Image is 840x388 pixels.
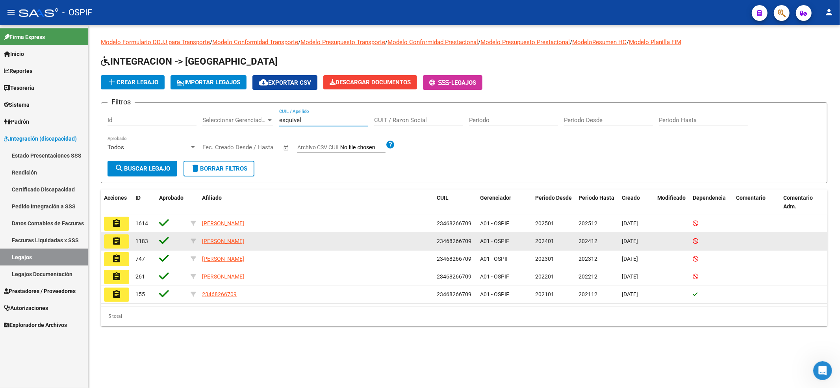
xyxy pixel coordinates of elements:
mat-icon: assignment [112,272,121,281]
span: Comentario [736,195,766,201]
span: [DATE] [622,273,638,280]
span: A01 - OSPIF [480,291,509,297]
span: 1183 [135,238,148,244]
span: Comentario Adm. [783,195,813,210]
span: Gerenciador [480,195,511,201]
a: ModeloResumen HC [572,39,627,46]
span: Acciones [104,195,127,201]
span: Aprobado [159,195,184,201]
span: 23468266709 [437,220,471,226]
mat-icon: delete [191,163,200,173]
mat-icon: add [107,77,117,87]
button: Exportar CSV [252,75,317,90]
span: Reportes [4,67,32,75]
button: Buscar Legajo [108,161,177,176]
span: Borrar Filtros [191,165,247,172]
span: INTEGRACION -> [GEOGRAPHIC_DATA] [101,56,278,67]
span: 202112 [579,291,597,297]
span: Integración (discapacidad) [4,134,77,143]
button: -Legajos [423,75,482,90]
mat-icon: menu [6,7,16,17]
span: ID [135,195,141,201]
button: Crear Legajo [101,75,165,89]
span: 1614 [135,220,148,226]
mat-icon: cloud_download [259,78,268,87]
span: Todos [108,144,124,151]
input: Fecha inicio [202,144,234,151]
span: Tesorería [4,84,34,92]
input: Fecha fin [241,144,280,151]
span: 23468266709 [437,273,471,280]
span: A01 - OSPIF [480,273,509,280]
span: Periodo Desde [535,195,572,201]
span: 202312 [579,256,597,262]
datatable-header-cell: Aprobado [156,189,187,215]
a: Modelo Formulario DDJJ para Transporte [101,39,210,46]
span: IMPORTAR LEGAJOS [177,79,240,86]
span: Modificado [657,195,686,201]
datatable-header-cell: ID [132,189,156,215]
span: 23468266709 [202,291,237,297]
span: [PERSON_NAME] [202,220,244,226]
mat-icon: search [115,163,124,173]
datatable-header-cell: CUIL [434,189,477,215]
span: 23468266709 [437,238,471,244]
span: Dependencia [693,195,726,201]
mat-icon: person [824,7,834,17]
span: 202501 [535,220,554,226]
button: Open calendar [282,143,291,152]
span: Archivo CSV CUIL [297,144,340,150]
span: Afiliado [202,195,222,201]
span: Descargar Documentos [330,79,411,86]
span: Buscar Legajo [115,165,170,172]
button: IMPORTAR LEGAJOS [171,75,247,89]
span: - OSPIF [62,4,92,21]
button: Borrar Filtros [184,161,254,176]
span: Autorizaciones [4,304,48,312]
datatable-header-cell: Creado [619,189,654,215]
iframe: Intercom live chat [813,361,832,380]
datatable-header-cell: Comentario Adm. [780,189,827,215]
span: [PERSON_NAME] [202,238,244,244]
span: 23468266709 [437,256,471,262]
span: 202212 [579,273,597,280]
span: 155 [135,291,145,297]
span: A01 - OSPIF [480,256,509,262]
span: Prestadores / Proveedores [4,287,76,295]
mat-icon: help [386,140,395,149]
span: Exportar CSV [259,79,311,86]
span: Explorador de Archivos [4,321,67,329]
span: 202301 [535,256,554,262]
span: 261 [135,273,145,280]
span: [DATE] [622,291,638,297]
datatable-header-cell: Gerenciador [477,189,532,215]
span: [DATE] [622,238,638,244]
span: 202201 [535,273,554,280]
span: [DATE] [622,220,638,226]
h3: Filtros [108,97,135,108]
span: Padrón [4,117,29,126]
mat-icon: assignment [112,290,121,299]
span: 202101 [535,291,554,297]
datatable-header-cell: Comentario [733,189,780,215]
span: A01 - OSPIF [480,238,509,244]
span: Sistema [4,100,30,109]
input: Archivo CSV CUIL [340,144,386,151]
span: Firma Express [4,33,45,41]
mat-icon: assignment [112,254,121,264]
button: Descargar Documentos [323,75,417,89]
span: Legajos [451,79,476,86]
span: [DATE] [622,256,638,262]
span: [PERSON_NAME] [202,273,244,280]
span: Creado [622,195,640,201]
a: Modelo Conformidad Transporte [212,39,298,46]
span: - [429,79,451,86]
span: Inicio [4,50,24,58]
span: A01 - OSPIF [480,220,509,226]
a: Modelo Presupuesto Prestacional [480,39,570,46]
a: Modelo Presupuesto Transporte [300,39,385,46]
span: Seleccionar Gerenciador [202,117,266,124]
mat-icon: assignment [112,219,121,228]
datatable-header-cell: Acciones [101,189,132,215]
datatable-header-cell: Periodo Desde [532,189,575,215]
